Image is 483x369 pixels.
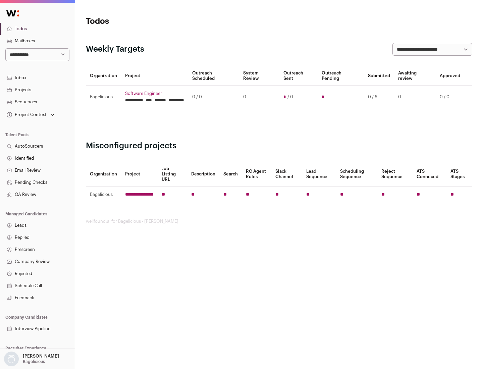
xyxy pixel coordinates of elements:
[446,162,472,187] th: ATS Stages
[318,66,364,86] th: Outreach Pending
[3,352,60,366] button: Open dropdown
[242,162,271,187] th: RC Agent Rules
[364,86,394,109] td: 0 / 6
[158,162,187,187] th: Job Listing URL
[188,66,239,86] th: Outreach Scheduled
[219,162,242,187] th: Search
[23,359,45,364] p: Bagelicious
[3,7,23,20] img: Wellfound
[121,66,188,86] th: Project
[4,352,19,366] img: nopic.png
[436,66,464,86] th: Approved
[5,112,47,117] div: Project Context
[413,162,446,187] th: ATS Conneced
[86,219,472,224] footer: wellfound:ai for Bagelicious - [PERSON_NAME]
[336,162,377,187] th: Scheduling Sequence
[187,162,219,187] th: Description
[271,162,302,187] th: Slack Channel
[86,44,144,55] h2: Weekly Targets
[377,162,413,187] th: Reject Sequence
[86,16,215,27] h1: Todos
[364,66,394,86] th: Submitted
[121,162,158,187] th: Project
[302,162,336,187] th: Lead Sequence
[394,86,436,109] td: 0
[279,66,318,86] th: Outreach Sent
[23,354,59,359] p: [PERSON_NAME]
[287,94,293,100] span: / 0
[86,66,121,86] th: Organization
[125,91,184,96] a: Software Engineer
[239,66,279,86] th: System Review
[188,86,239,109] td: 0 / 0
[86,187,121,203] td: Bagelicious
[5,110,56,119] button: Open dropdown
[394,66,436,86] th: Awaiting review
[86,162,121,187] th: Organization
[239,86,279,109] td: 0
[86,86,121,109] td: Bagelicious
[86,141,472,151] h2: Misconfigured projects
[436,86,464,109] td: 0 / 0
